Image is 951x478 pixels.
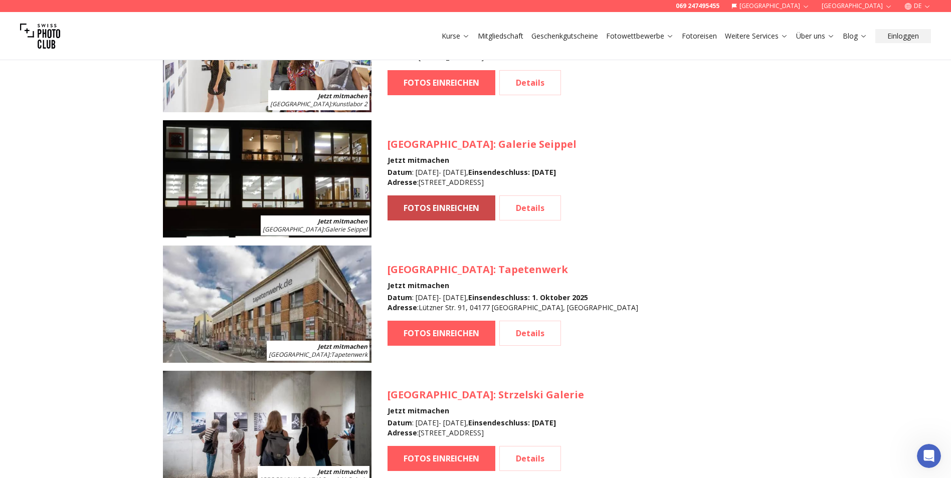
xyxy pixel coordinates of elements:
div: Osan • Vor 1m [16,112,61,118]
div: Schließen [176,4,194,22]
b: Adresse [388,428,417,437]
h4: Jetzt mitmachen [388,155,577,165]
a: FOTOS EINREICHEN [388,321,495,346]
b: Einsendeschluss : [DATE] [468,418,556,427]
span: [GEOGRAPHIC_DATA] [270,100,331,108]
span: Osan [24,124,43,130]
button: Übermitteln [160,163,180,183]
a: Details [499,446,561,471]
b: Jetzt mitmachen [318,342,367,351]
span: : Galerie Seippel [263,225,367,233]
div: Hi 😀 Schön, dass du uns besuchst. Stell' uns gerne jederzeit Fragen oder hinterlasse ein Feedback. [16,74,156,104]
img: SPC Photo Awards LEIPZIG November 2025 [163,246,371,363]
button: Weitere Services [721,29,792,43]
button: Einloggen [875,29,931,43]
div: : [DATE] - [DATE] , : Lützner Str. 91, 04177 [GEOGRAPHIC_DATA], [GEOGRAPHIC_DATA] [388,293,638,313]
img: Profile image for Osan [29,6,45,22]
input: Enter your email [43,163,160,183]
b: Jetzt mitmachen [318,467,367,476]
b: Datum [388,167,412,177]
button: Home [157,4,176,23]
button: Über uns [792,29,839,43]
div: Hi 😀 Schön, dass du uns besuchst. Stell' uns gerne jederzeit Fragen oder hinterlasse ein Feedback... [8,68,164,110]
button: Kurse [438,29,474,43]
button: go back [7,4,26,23]
b: Adresse [388,177,417,187]
b: Adresse [388,303,417,312]
a: FOTOS EINREICHEN [388,70,495,95]
b: Einsendeschluss : 1. Oktober 2025 [468,293,588,302]
a: Weitere Services [725,31,788,41]
button: Blog [839,29,871,43]
a: Fotoreisen [682,31,717,41]
img: SPC Photo Awards KÖLN November 2025 [163,120,371,237]
span: [GEOGRAPHIC_DATA] [388,137,493,151]
h4: Jetzt mitmachen [388,406,584,416]
button: Mitgliedschaft [474,29,527,43]
img: Swiss photo club [20,16,60,56]
img: Profile image for Osan [8,121,20,133]
a: Geschenkgutscheine [531,31,598,41]
h4: Jetzt mitmachen [388,281,638,291]
b: Datum [388,293,412,302]
a: Details [499,321,561,346]
a: Details [499,70,561,95]
span: [GEOGRAPHIC_DATA] [269,350,329,359]
a: Mitgliedschaft [478,31,523,41]
span: [GEOGRAPHIC_DATA] [263,225,323,233]
a: Details [499,195,561,220]
h3: : Strzelski Galerie [388,388,584,402]
h3: : Tapetenwerk [388,263,638,277]
h3: : Galerie Seippel [388,137,577,151]
b: Jetzt mitmachen [318,217,367,225]
button: Geschenkgutscheine [527,29,602,43]
h1: Osan [49,5,69,13]
div: : [DATE] - [DATE] , : [STREET_ADDRESS] [388,418,584,438]
a: Kurse [442,31,470,41]
span: [GEOGRAPHIC_DATA] [388,263,493,276]
div: Email [43,150,180,160]
a: Blog [843,31,867,41]
b: Jetzt mitmachen [318,92,367,100]
b: Datum [388,418,412,427]
a: FOTOS EINREICHEN [388,446,495,471]
button: Fotowettbewerbe [602,29,678,43]
a: Über uns [796,31,835,41]
a: 069 247495455 [676,2,719,10]
span: : Tapetenwerk [269,350,367,359]
span: : Kunstlabor 2 [270,100,367,108]
a: Fotowettbewerbe [606,31,674,41]
div: : [DATE] - [DATE] , : [STREET_ADDRESS] [388,167,577,187]
iframe: Intercom live chat [917,444,941,468]
a: FOTOS EINREICHEN [388,195,495,220]
span: [GEOGRAPHIC_DATA] [388,388,493,401]
span: • Gerade eben [43,124,96,130]
b: Einsendeschluss : [DATE] [468,167,556,177]
div: Osan sagt… [8,68,193,211]
p: Vor 12 Std aktiv [49,13,101,23]
button: Fotoreisen [678,29,721,43]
